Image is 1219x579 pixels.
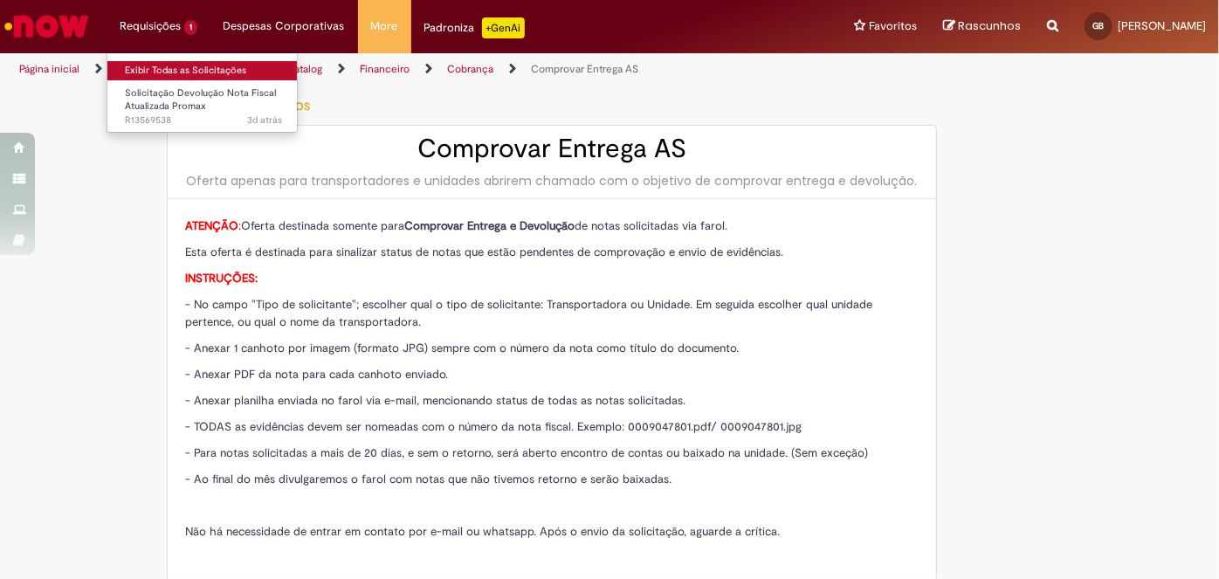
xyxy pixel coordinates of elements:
[107,52,298,133] ul: Requisições
[185,393,685,408] span: - Anexar planilha enviada no farol via e-mail, mencionando status de todas as notas solicitadas.
[13,53,800,86] ul: Trilhas de página
[185,134,919,163] h2: Comprovar Entrega AS
[185,271,258,286] strong: INSTRUÇÕES:
[185,419,802,434] span: - TODAS as evidências devem ser nomeadas com o número da nota fiscal. Exemplo: 0009047801.pdf/ 00...
[125,86,276,114] span: Solicitação Devolução Nota Fiscal Atualizada Promax
[2,9,92,44] img: ServiceNow
[1118,18,1206,33] span: [PERSON_NAME]
[482,17,525,38] p: +GenAi
[404,218,575,233] strong: Comprovar Entrega e Devolução
[185,367,448,382] span: - Anexar PDF da nota para cada canhoto enviado.
[360,62,410,76] a: Financeiro
[120,17,181,35] span: Requisições
[447,62,493,76] a: Cobrança
[247,114,282,127] time: 26/09/2025 09:57:03
[371,17,398,35] span: More
[185,445,868,460] span: - Para notas solicitadas a mais de 20 dias, e sem o retorno, será aberto encontro de contas ou ba...
[869,17,917,35] span: Favoritos
[185,218,238,233] strong: ATENÇÃO
[185,218,241,233] span: :
[185,341,739,355] span: - Anexar 1 canhoto por imagem (formato JPG) sempre com o número da nota como título do documento.
[185,172,919,190] div: Oferta apenas para transportadores e unidades abrirem chamado com o objetivo de comprovar entrega...
[185,218,727,233] span: Oferta destinada somente para de notas solicitadas via farol.
[943,18,1021,35] a: Rascunhos
[424,17,525,38] div: Padroniza
[1093,20,1105,31] span: GB
[184,20,197,35] span: 1
[107,84,300,121] a: Aberto R13569538 : Solicitação Devolução Nota Fiscal Atualizada Promax
[224,17,345,35] span: Despesas Corporativas
[185,524,780,539] span: Não há necessidade de entrar em contato por e-mail ou whatsapp. Após o envio da solicitação, agua...
[531,62,638,76] a: Comprovar Entrega AS
[125,114,282,128] span: R13569538
[19,62,79,76] a: Página inicial
[185,297,872,329] span: - No campo "Tipo de solicitante"; escolher qual o tipo de solicitante: Transportadora ou Unidade....
[185,245,783,259] span: Esta oferta é destinada para sinalizar status de notas que estão pendentes de comprovação e envio...
[247,114,282,127] span: 3d atrás
[958,17,1021,34] span: Rascunhos
[107,61,300,80] a: Exibir Todas as Solicitações
[185,472,671,486] span: - Ao final do mês divulgaremos o farol com notas que não tivemos retorno e serão baixadas.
